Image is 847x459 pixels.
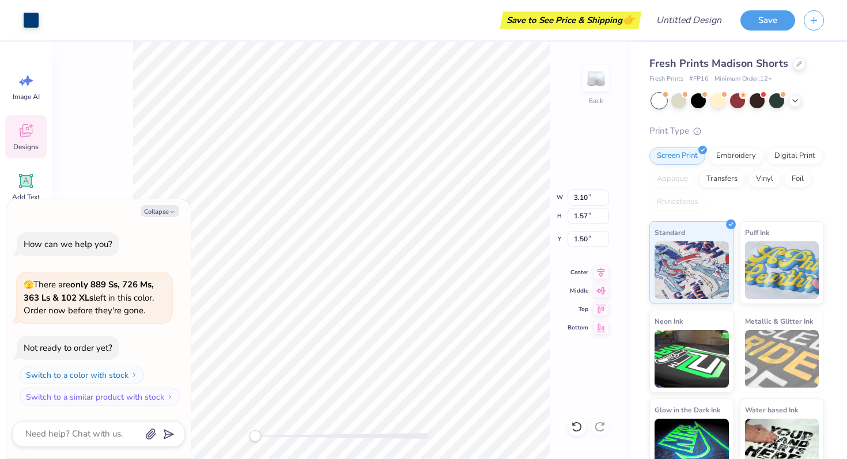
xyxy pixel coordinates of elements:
[24,279,154,304] strong: only 889 Ss, 726 Ms, 363 Ls & 102 XLs
[584,67,607,90] img: Back
[588,96,603,106] div: Back
[167,393,173,400] img: Switch to a similar product with stock
[131,371,138,378] img: Switch to a color with stock
[784,170,811,188] div: Foil
[249,430,261,442] div: Accessibility label
[745,241,819,299] img: Puff Ink
[649,56,788,70] span: Fresh Prints Madison Shorts
[12,192,40,202] span: Add Text
[647,9,732,32] input: Untitled Design
[622,13,635,26] span: 👉
[745,315,813,327] span: Metallic & Glitter Ink
[649,170,695,188] div: Applique
[767,147,823,165] div: Digital Print
[699,170,745,188] div: Transfers
[709,147,763,165] div: Embroidery
[649,124,824,138] div: Print Type
[24,342,112,354] div: Not ready to order yet?
[649,147,705,165] div: Screen Print
[649,194,705,211] div: Rhinestones
[141,205,179,217] button: Collapse
[503,12,638,29] div: Save to See Price & Shipping
[20,388,180,406] button: Switch to a similar product with stock
[20,366,144,384] button: Switch to a color with stock
[745,404,798,416] span: Water based Ink
[655,404,720,416] span: Glow in the Dark Ink
[655,330,729,388] img: Neon Ink
[649,74,683,84] span: Fresh Prints
[568,305,588,314] span: Top
[740,10,795,31] button: Save
[24,279,33,290] span: 🫣
[655,315,683,327] span: Neon Ink
[655,241,729,299] img: Standard
[24,279,154,316] span: There are left in this color. Order now before they're gone.
[568,323,588,332] span: Bottom
[568,286,588,295] span: Middle
[748,170,781,188] div: Vinyl
[745,330,819,388] img: Metallic & Glitter Ink
[655,226,685,238] span: Standard
[13,142,39,151] span: Designs
[689,74,709,84] span: # FP16
[24,238,112,250] div: How can we help you?
[13,92,40,101] span: Image AI
[745,226,769,238] span: Puff Ink
[568,268,588,277] span: Center
[714,74,772,84] span: Minimum Order: 12 +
